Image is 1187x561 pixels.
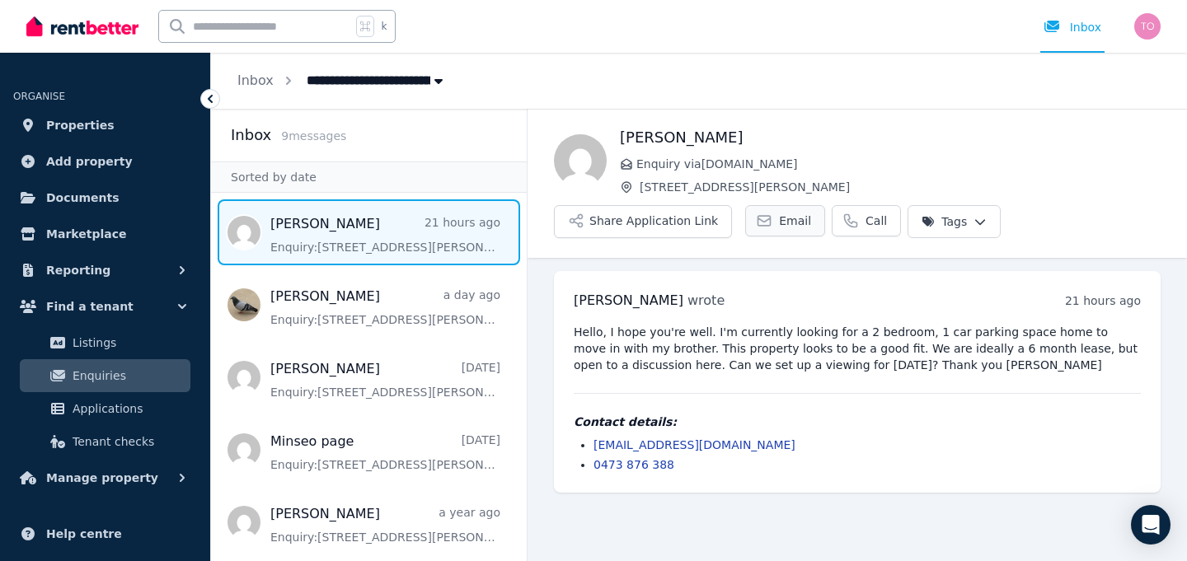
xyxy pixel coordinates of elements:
[636,156,1161,172] span: Enquiry via [DOMAIN_NAME]
[231,124,271,147] h2: Inbox
[46,468,158,488] span: Manage property
[73,399,184,418] span: Applications
[832,205,901,236] a: Call
[237,72,274,88] a: Inbox
[574,324,1141,373] pre: Hello, I hope you're well. I'm currently looking for a 2 bedroom, 1 car parking space home to mov...
[13,517,197,550] a: Help centre
[1044,19,1101,35] div: Inbox
[270,432,500,473] a: Minseo page[DATE]Enquiry:[STREET_ADDRESS][PERSON_NAME].
[779,213,811,229] span: Email
[13,181,197,214] a: Documents
[270,359,500,400] a: [PERSON_NAME][DATE]Enquiry:[STREET_ADDRESS][PERSON_NAME].
[922,213,967,230] span: Tags
[554,134,607,187] img: Dom Birch
[46,188,120,208] span: Documents
[13,109,197,142] a: Properties
[13,145,197,178] a: Add property
[381,20,387,33] span: k
[593,438,795,451] a: [EMAIL_ADDRESS][DOMAIN_NAME]
[1131,505,1171,545] div: Open Intercom Messenger
[46,224,126,244] span: Marketplace
[20,326,190,359] a: Listings
[73,432,184,451] span: Tenant checks
[20,359,190,392] a: Enquiries
[20,392,190,425] a: Applications
[640,179,1161,195] span: [STREET_ADDRESS][PERSON_NAME]
[46,524,122,544] span: Help centre
[574,414,1141,430] h4: Contact details:
[46,297,134,316] span: Find a tenant
[620,126,1161,149] h1: [PERSON_NAME]
[46,152,133,171] span: Add property
[270,214,500,255] a: [PERSON_NAME]21 hours agoEnquiry:[STREET_ADDRESS][PERSON_NAME].
[13,290,197,323] button: Find a tenant
[13,91,65,102] span: ORGANISE
[13,217,197,250] a: Marketplace
[593,458,674,471] a: 0473 876 388
[270,504,500,545] a: [PERSON_NAME]a year agoEnquiry:[STREET_ADDRESS][PERSON_NAME].
[26,14,138,39] img: RentBetter
[574,292,683,308] span: [PERSON_NAME]
[687,292,725,308] span: wrote
[46,260,110,280] span: Reporting
[554,205,732,238] button: Share Application Link
[13,461,197,494] button: Manage property
[908,205,1001,238] button: Tags
[73,366,184,386] span: Enquiries
[20,425,190,458] a: Tenant checks
[1065,294,1141,307] time: 21 hours ago
[46,115,115,135] span: Properties
[211,161,527,193] div: Sorted by date
[866,213,887,229] span: Call
[745,205,825,236] a: Email
[73,333,184,353] span: Listings
[1134,13,1161,40] img: Tomer
[281,129,346,143] span: 9 message s
[270,287,500,328] a: [PERSON_NAME]a day agoEnquiry:[STREET_ADDRESS][PERSON_NAME].
[211,53,473,109] nav: Breadcrumb
[13,254,197,287] button: Reporting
